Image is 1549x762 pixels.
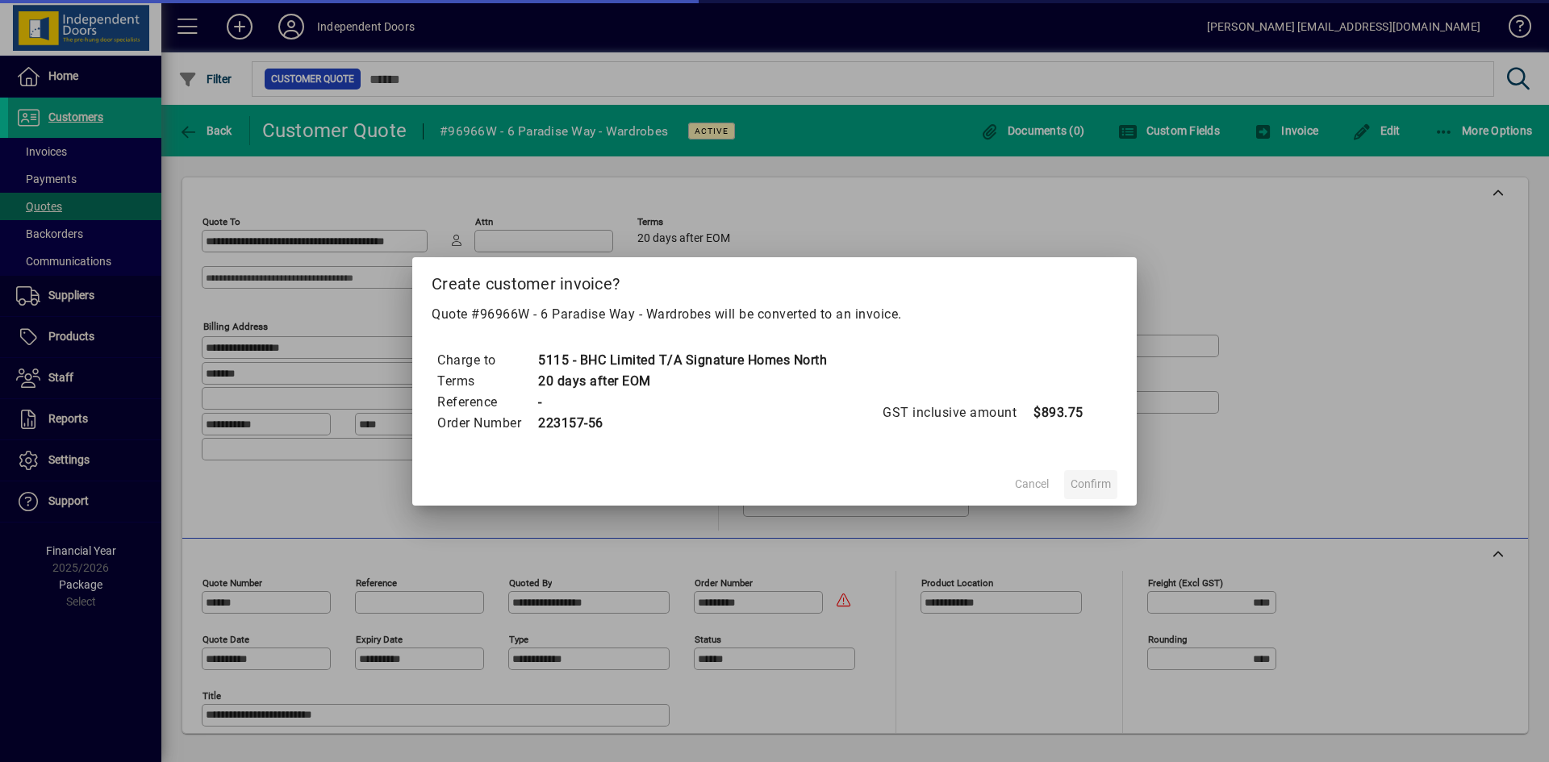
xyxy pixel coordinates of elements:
td: $893.75 [1033,402,1097,423]
td: Reference [436,392,537,413]
td: 20 days after EOM [537,371,827,392]
td: 5115 - BHC Limited T/A Signature Homes North [537,350,827,371]
h2: Create customer invoice? [412,257,1137,304]
td: Order Number [436,413,537,434]
td: Charge to [436,350,537,371]
td: 223157-56 [537,413,827,434]
td: - [537,392,827,413]
p: Quote #96966W - 6 Paradise Way - Wardrobes will be converted to an invoice. [432,305,1117,324]
td: Terms [436,371,537,392]
td: GST inclusive amount [882,402,1033,423]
